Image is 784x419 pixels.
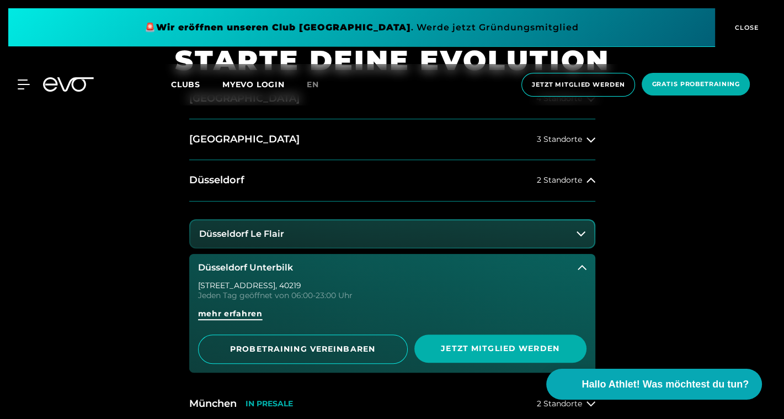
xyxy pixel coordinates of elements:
div: [STREET_ADDRESS] , 40219 [198,282,586,289]
button: [GEOGRAPHIC_DATA]3 Standorte [189,119,595,160]
h2: Düsseldorf [189,173,244,187]
h3: Düsseldorf Le Flair [199,229,284,239]
span: Gratis Probetraining [652,79,740,89]
a: MYEVO LOGIN [222,79,285,89]
p: IN PRESALE [246,399,293,409]
button: Hallo Athlet! Was möchtest du tun? [546,369,762,400]
span: Clubs [171,79,200,89]
span: CLOSE [732,23,759,33]
span: 2 Standorte [537,176,582,184]
button: Düsseldorf Unterbilk [189,254,595,282]
span: 2 Standorte [537,400,582,408]
a: Jetzt Mitglied werden [518,73,638,97]
button: Düsseldorf2 Standorte [189,160,595,201]
button: Düsseldorf Le Flair [190,220,594,248]
span: en [307,79,319,89]
span: PROBETRAINING VEREINBAREN [212,343,394,355]
span: Hallo Athlet! Was möchtest du tun? [582,377,749,392]
a: mehr erfahren [198,308,586,328]
a: Clubs [171,79,222,89]
h3: Düsseldorf Unterbilk [198,263,293,273]
span: mehr erfahren [198,308,263,320]
span: 3 Standorte [537,135,582,144]
span: Jetzt Mitglied werden [532,80,625,89]
span: Jetzt Mitglied werden [428,343,573,354]
h2: [GEOGRAPHIC_DATA] [189,132,300,146]
a: PROBETRAINING VEREINBAREN [198,335,408,364]
h2: München [189,397,237,411]
a: Gratis Probetraining [638,73,753,97]
a: Jetzt Mitglied werden [414,335,586,364]
div: Jeden Tag geöffnet von 06:00-23:00 Uhr [198,291,586,299]
a: en [307,78,332,91]
button: CLOSE [715,8,776,47]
